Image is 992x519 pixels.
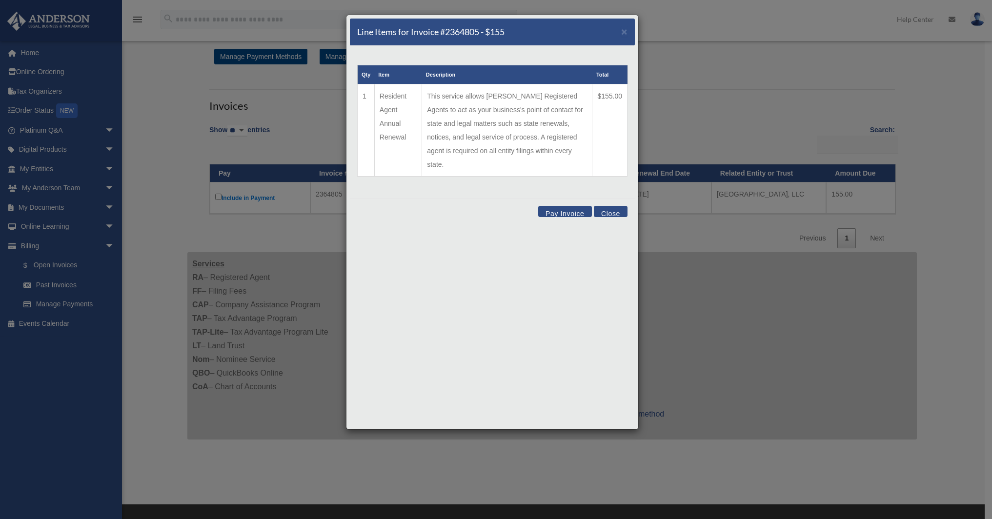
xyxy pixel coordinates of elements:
[592,65,628,84] th: Total
[422,65,592,84] th: Description
[422,84,592,177] td: This service allows [PERSON_NAME] Registered Agents to act as your business's point of contact fo...
[358,84,375,177] td: 1
[374,65,422,84] th: Item
[621,26,628,37] button: Close
[621,26,628,37] span: ×
[357,26,505,38] h5: Line Items for Invoice #2364805 - $155
[592,84,628,177] td: $155.00
[374,84,422,177] td: Resident Agent Annual Renewal
[358,65,375,84] th: Qty
[594,206,628,217] button: Close
[538,206,592,217] button: Pay Invoice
